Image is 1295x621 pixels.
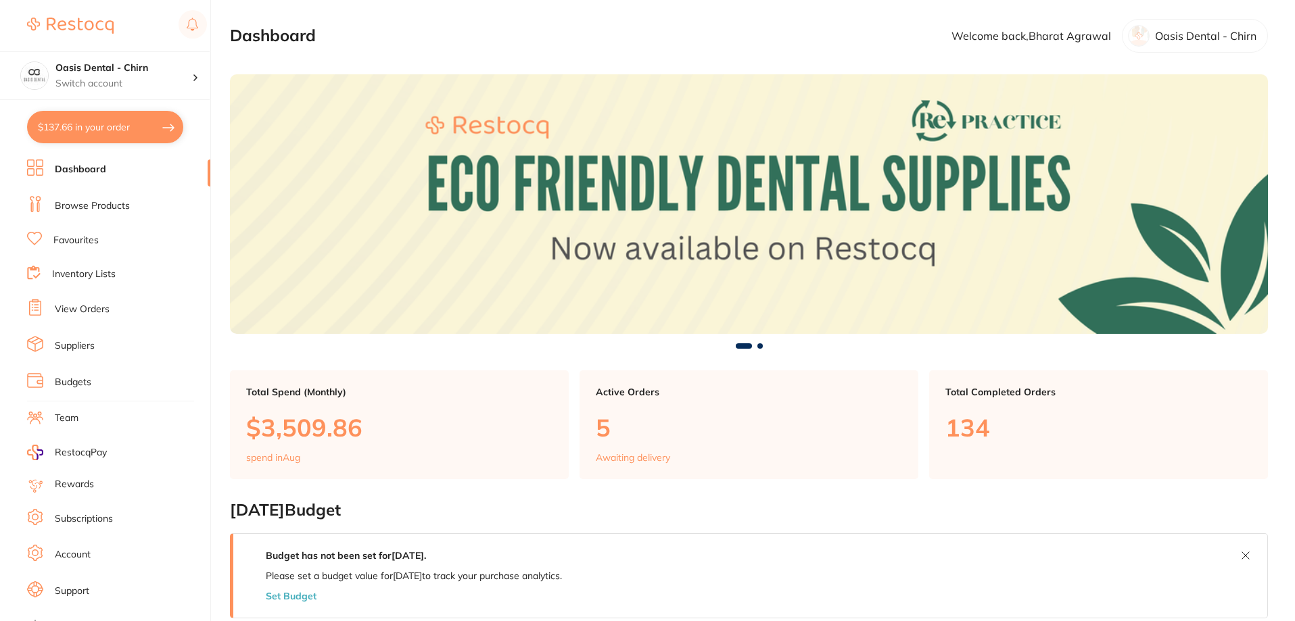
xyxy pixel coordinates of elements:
span: RestocqPay [55,446,107,459]
a: Total Spend (Monthly)$3,509.86spend inAug [230,370,569,480]
h2: Dashboard [230,26,316,45]
a: Dashboard [55,163,106,176]
strong: Budget has not been set for [DATE] . [266,549,426,562]
img: Dashboard [230,74,1268,334]
p: 134 [945,414,1252,441]
h4: Oasis Dental - Chirn [55,61,192,75]
p: Awaiting delivery [596,452,670,463]
p: Switch account [55,77,192,91]
p: $3,509.86 [246,414,552,441]
h2: [DATE] Budget [230,501,1268,520]
a: Suppliers [55,339,95,353]
a: Support [55,585,89,598]
a: Restocq Logo [27,10,114,41]
p: Oasis Dental - Chirn [1155,30,1256,42]
p: Active Orders [596,387,902,397]
a: Budgets [55,376,91,389]
p: Please set a budget value for [DATE] to track your purchase analytics. [266,570,562,581]
a: Rewards [55,478,94,491]
p: Welcome back, Bharat Agrawal [951,30,1111,42]
p: Total Spend (Monthly) [246,387,552,397]
a: Subscriptions [55,512,113,526]
a: RestocqPay [27,445,107,460]
a: Team [55,412,78,425]
button: Set Budget [266,591,316,601]
p: Total Completed Orders [945,387,1252,397]
a: Favourites [53,234,99,247]
p: 5 [596,414,902,441]
img: RestocqPay [27,445,43,460]
img: Oasis Dental - Chirn [21,62,48,89]
a: View Orders [55,303,110,316]
a: Browse Products [55,199,130,213]
a: Inventory Lists [52,268,116,281]
img: Restocq Logo [27,18,114,34]
button: $137.66 in your order [27,111,183,143]
a: Active Orders5Awaiting delivery [580,370,918,480]
a: Account [55,548,91,562]
a: Total Completed Orders134 [929,370,1268,480]
p: spend in Aug [246,452,300,463]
